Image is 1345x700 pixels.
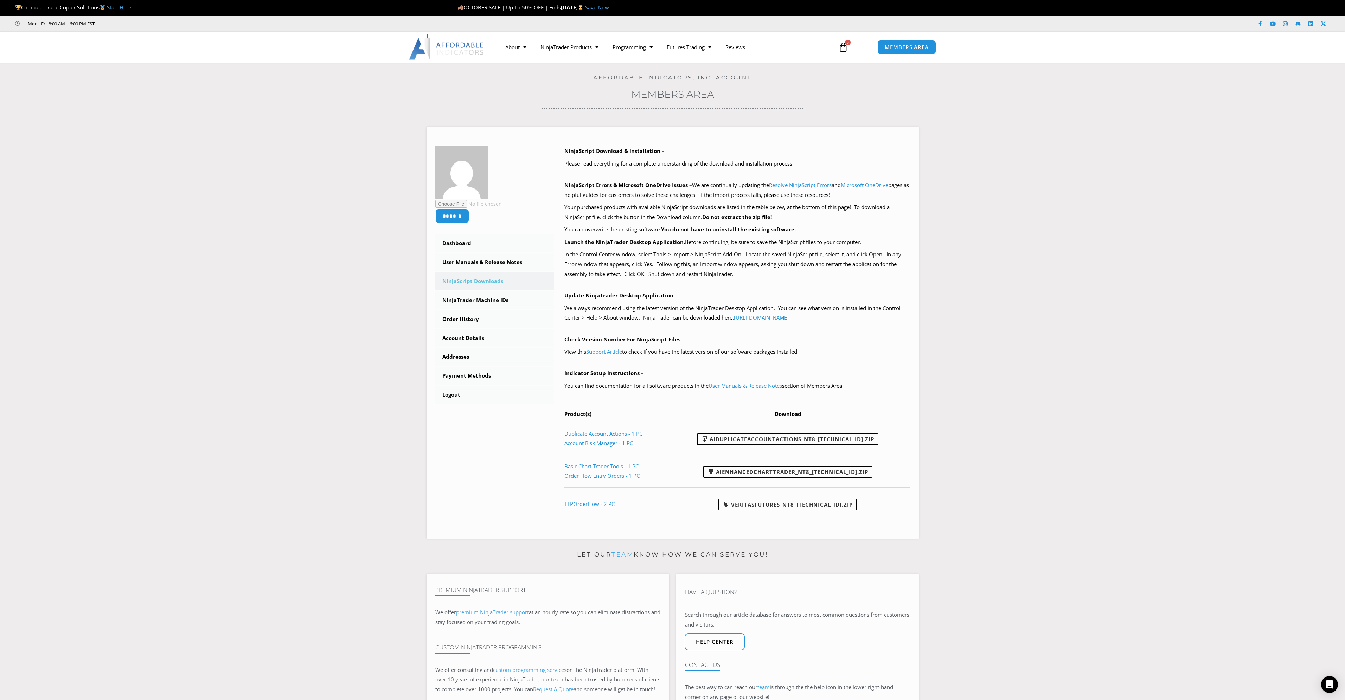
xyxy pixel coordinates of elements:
[578,5,583,10] img: ⌛
[435,272,554,290] a: NinjaScript Downloads
[685,589,910,596] h4: Have A Question?
[435,329,554,347] a: Account Details
[564,237,910,247] p: Before continuing, be sure to save the NinjaScript files to your computer.
[435,666,660,693] span: on the NinjaTrader platform. With over 10 years of experience in NinjaTrader, our team has been t...
[435,609,456,616] span: We offer
[564,472,640,479] a: Order Flow Entry Orders - 1 PC
[435,609,660,625] span: at an hourly rate so you can eliminate distractions and stay focused on your trading goals.
[435,348,554,366] a: Addresses
[15,4,131,11] span: Compare Trade Copier Solutions
[533,39,606,55] a: NinjaTrader Products
[26,19,95,28] span: Mon - Fri: 8:00 AM – 6:00 PM EST
[564,303,910,323] p: We always recommend using the latest version of the NinjaTrader Desktop Application. You can see ...
[564,430,642,437] a: Duplicate Account Actions - 1 PC
[435,367,554,385] a: Payment Methods
[107,4,131,11] a: Start Here
[841,181,888,188] a: Microsoft OneDrive
[435,386,554,404] a: Logout
[435,586,660,593] h4: Premium NinjaTrader Support
[661,226,796,233] b: You do not have to uninstall the existing software.
[564,500,615,507] a: TTPOrderFlow - 2 PC
[564,203,910,222] p: Your purchased products with available NinjaScript downloads are listed in the table below, at th...
[435,234,554,252] a: Dashboard
[498,39,533,55] a: About
[606,39,660,55] a: Programming
[703,466,872,478] a: AIEnhancedChartTrader_NT8_[TECHNICAL_ID].zip
[104,20,210,27] iframe: Customer reviews powered by Trustpilot
[718,499,857,510] a: VeritasFutures_NT8_[TECHNICAL_ID].zip
[564,370,644,377] b: Indicator Setup Instructions –
[564,347,910,357] p: View this to check if you have the latest version of our software packages installed.
[564,159,910,169] p: Please read everything for a complete understanding of the download and installation process.
[696,639,734,644] span: Help center
[593,74,752,81] a: Affordable Indicators, Inc. Account
[435,666,566,673] span: We offer consulting and
[685,610,910,630] p: Search through our article database for answers to most common questions from customers and visit...
[458,5,463,10] img: 🍂
[660,39,718,55] a: Futures Trading
[685,661,910,668] h4: Contact Us
[702,213,772,220] b: Do not extract the zip file!
[697,433,878,445] a: AIDuplicateAccountActions_NT8_[TECHNICAL_ID].zip
[769,181,832,188] a: Resolve NinjaScript Errors
[564,147,665,154] b: NinjaScript Download & Installation –
[435,310,554,328] a: Order History
[709,382,782,389] a: User Manuals & Release Notes
[457,4,561,11] span: OCTOBER SALE | Up To 50% OFF | Ends
[734,314,789,321] a: [URL][DOMAIN_NAME]
[564,250,910,279] p: In the Control Center window, select Tools > Import > NinjaScript Add-On. Locate the saved NinjaS...
[585,4,609,11] a: Save Now
[564,292,678,299] b: Update NinjaTrader Desktop Application –
[564,410,591,417] span: Product(s)
[435,291,554,309] a: NinjaTrader Machine IDs
[757,683,770,691] a: team
[456,609,529,616] a: premium NinjaTrader support
[427,549,919,560] p: Let our know how we can serve you!
[586,348,622,355] a: Support Article
[533,686,574,693] a: Request A Quote
[435,644,660,651] h4: Custom NinjaTrader Programming
[564,180,910,200] p: We are continually updating the and pages as helpful guides for customers to solve these challeng...
[564,181,692,188] b: NinjaScript Errors & Microsoft OneDrive Issues –
[564,238,685,245] b: Launch the NinjaTrader Desktop Application.
[631,88,714,100] a: Members Area
[877,40,936,54] a: MEMBERS AREA
[611,551,634,558] a: team
[561,4,585,11] strong: [DATE]
[435,146,488,199] img: 05918f8969017b6887ee563b935a59a1a085b8c871dde85f2774fb1b38d18ebc
[100,5,105,10] img: 🥇
[15,5,21,10] img: 🏆
[775,410,801,417] span: Download
[718,39,752,55] a: Reviews
[828,37,859,57] a: 0
[885,45,929,50] span: MEMBERS AREA
[564,463,639,470] a: Basic Chart Trader Tools - 1 PC
[435,253,554,271] a: User Manuals & Release Notes
[564,439,633,447] a: Account Risk Manager - 1 PC
[409,34,485,60] img: LogoAI | Affordable Indicators – NinjaTrader
[435,234,554,404] nav: Account pages
[493,666,566,673] a: custom programming services
[498,39,830,55] nav: Menu
[1321,676,1338,693] div: Open Intercom Messenger
[845,40,851,45] span: 0
[564,336,685,343] b: Check Version Number For NinjaScript Files –
[564,225,910,235] p: You can overwrite the existing software.
[685,633,745,650] a: Help center
[564,381,910,391] p: You can find documentation for all software products in the section of Members Area.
